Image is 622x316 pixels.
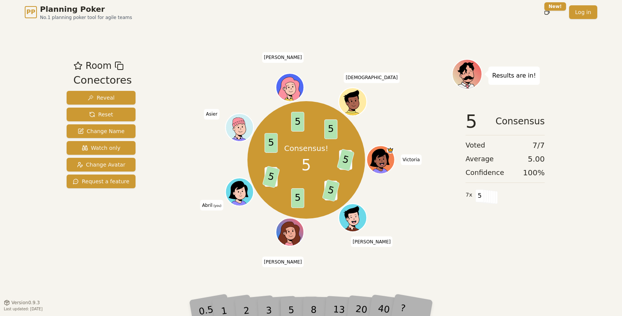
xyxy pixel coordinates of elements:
span: 5 [262,166,280,188]
span: 100 % [523,167,545,178]
button: Watch only [67,141,136,155]
button: Version0.9.3 [4,300,40,306]
span: Version 0.9.3 [11,300,40,306]
span: 5 [291,112,304,132]
span: Consensus [496,112,545,130]
div: New! [544,2,566,11]
span: Room [86,59,112,73]
span: 5 [466,112,477,130]
span: Reset [89,111,113,118]
span: Change Avatar [77,161,126,168]
button: Add as favourite [73,59,83,73]
span: 7 / 7 [533,140,545,151]
span: Change Name [78,127,124,135]
button: New! [540,5,554,19]
span: 5 [324,119,337,139]
a: Log in [569,5,597,19]
button: Change Name [67,124,136,138]
span: 5 [301,154,311,176]
span: Click to change your name [262,257,304,267]
span: 5 [337,149,354,171]
span: 5 [475,189,484,202]
a: PPPlanning PokerNo.1 planning poker tool for agile teams [25,4,132,21]
span: PP [26,8,35,17]
span: Click to change your name [204,109,219,120]
span: Victoria is the host [387,147,394,154]
button: Request a feature [67,175,136,188]
span: (you) [212,204,222,208]
span: 5 [322,179,340,202]
span: Last updated: [DATE] [4,307,43,311]
span: Click to change your name [262,52,304,63]
span: 5.00 [528,154,545,164]
div: Conectores [73,73,132,88]
span: Voted [466,140,485,151]
span: Average [466,154,494,164]
button: Reset [67,108,136,121]
span: Reveal [88,94,115,102]
button: Change Avatar [67,158,136,171]
span: Click to change your name [200,200,223,211]
p: Results are in! [492,70,536,81]
button: Reveal [67,91,136,105]
span: No.1 planning poker tool for agile teams [40,14,132,21]
span: Click to change your name [400,154,422,165]
span: Request a feature [73,178,129,185]
span: Click to change your name [351,237,393,247]
span: Watch only [82,144,121,152]
button: Click to change your avatar [226,179,252,205]
span: Planning Poker [40,4,132,14]
p: Consensus! [284,143,329,154]
span: 5 [291,188,304,208]
span: Confidence [466,167,504,178]
span: 7 x [466,191,472,199]
span: 5 [264,133,278,153]
span: Click to change your name [344,73,399,83]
